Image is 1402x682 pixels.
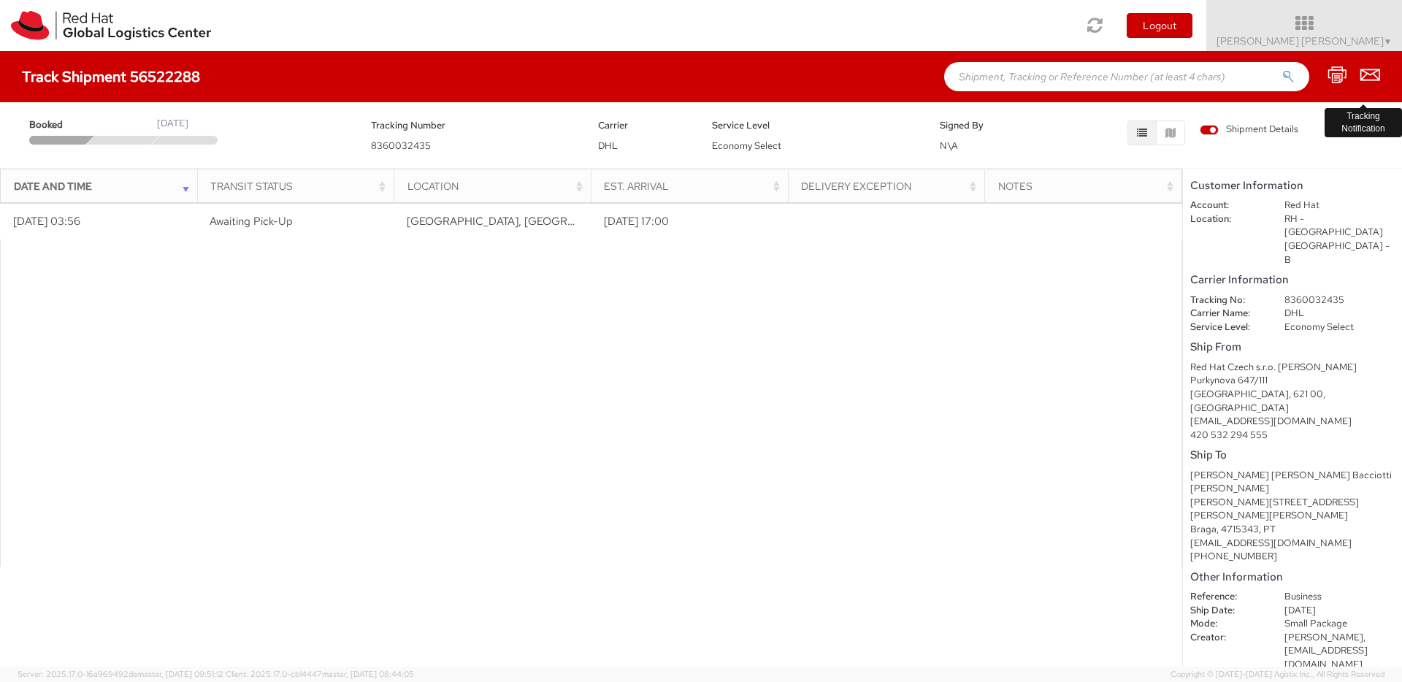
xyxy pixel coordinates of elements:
[1190,374,1395,388] div: Purkynova 647/111
[598,120,690,131] h5: Carrier
[11,11,211,40] img: rh-logistics-00dfa346123c4ec078e1.svg
[1179,321,1273,334] dt: Service Level:
[18,669,223,679] span: Server: 2025.17.0-16a969492de
[940,139,958,152] span: N\A
[1190,550,1395,564] div: [PHONE_NUMBER]
[1179,199,1273,212] dt: Account:
[1200,123,1298,137] span: Shipment Details
[407,179,586,194] div: Location
[226,669,414,679] span: Client: 2025.17.0-cb14447
[1284,631,1365,643] span: [PERSON_NAME],
[1384,36,1393,47] span: ▼
[1190,361,1395,375] div: Red Hat Czech s.r.o. [PERSON_NAME]
[1190,469,1395,496] div: [PERSON_NAME] [PERSON_NAME] Bacciotti [PERSON_NAME]
[1190,537,1395,551] div: [EMAIL_ADDRESS][DOMAIN_NAME]
[137,669,223,679] span: master, [DATE] 09:51:12
[1190,388,1395,415] div: [GEOGRAPHIC_DATA], 621 00, [GEOGRAPHIC_DATA]
[1179,617,1273,631] dt: Mode:
[29,118,92,132] span: Booked
[801,179,980,194] div: Delivery Exception
[944,62,1309,91] input: Shipment, Tracking or Reference Number (at least 4 chars)
[1179,212,1273,226] dt: Location:
[1179,631,1273,645] dt: Creator:
[1190,274,1395,286] h5: Carrier Information
[322,669,414,679] span: master, [DATE] 08:44:05
[14,179,193,194] div: Date and Time
[157,117,188,131] div: [DATE]
[1127,13,1192,38] button: Logout
[604,179,783,194] div: Est. Arrival
[1190,571,1395,583] h5: Other Information
[1179,307,1273,321] dt: Carrier Name:
[407,214,636,229] span: BRNO, CZ
[1325,108,1402,137] div: Tracking Notification
[210,179,389,194] div: Transit Status
[1179,604,1273,618] dt: Ship Date:
[1217,34,1393,47] span: [PERSON_NAME] [PERSON_NAME]
[591,203,788,240] td: [DATE] 17:00
[1190,180,1395,192] h5: Customer Information
[1190,523,1395,537] div: Braga, 4715343, PT
[1190,429,1395,442] div: 420 532 294 555
[371,139,431,152] span: 8360032435
[598,139,618,152] span: DHL
[1190,496,1395,523] div: [PERSON_NAME][STREET_ADDRESS][PERSON_NAME][PERSON_NAME]
[371,120,577,131] h5: Tracking Number
[1200,123,1298,139] label: Shipment Details
[22,69,200,85] h4: Track Shipment 56522288
[1190,449,1395,461] h5: Ship To
[1171,669,1384,681] span: Copyright © [DATE]-[DATE] Agistix Inc., All Rights Reserved
[712,139,781,152] span: Economy Select
[1190,415,1395,429] div: [EMAIL_ADDRESS][DOMAIN_NAME]
[712,120,918,131] h5: Service Level
[1179,294,1273,307] dt: Tracking No:
[998,179,1177,194] div: Notes
[1190,341,1395,353] h5: Ship From
[1179,590,1273,604] dt: Reference:
[210,214,293,229] span: Awaiting Pick-Up
[940,120,1032,131] h5: Signed By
